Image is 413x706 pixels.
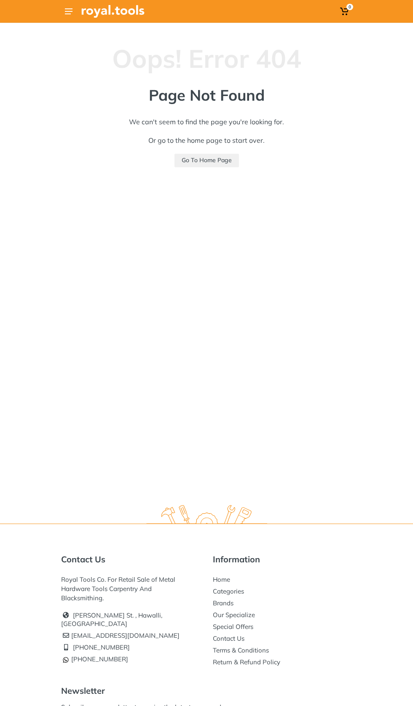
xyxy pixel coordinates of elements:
p: We can't seem to find the page you're looking for. [105,117,308,127]
div: Oops! Error 404 [61,23,352,86]
a: [PHONE_NUMBER] [61,655,128,663]
a: [PERSON_NAME] St. , Hawalli, [GEOGRAPHIC_DATA] [61,611,162,628]
a: Go To Home Page [174,154,239,167]
a: [PHONE_NUMBER] [73,643,130,651]
a: Contact Us [213,634,244,642]
a: 0 [338,4,352,19]
h5: Newsletter [61,686,238,696]
a: Brands [213,599,233,607]
img: royal.tools Logo [146,505,267,528]
h5: Contact Us [61,554,200,564]
p: Or go to the home page to start over. [105,135,308,145]
h1: Page Not Found [105,86,308,104]
h5: Information [213,554,352,564]
li: [EMAIL_ADDRESS][DOMAIN_NAME] [61,630,200,642]
a: Special Offers [213,623,253,631]
img: Royal Tools Logo [81,5,145,18]
span: 0 [346,4,353,10]
a: Return & Refund Policy [213,658,280,666]
div: Royal Tools Co. For Retail Sale of Metal Hardware Tools Carpentry And Blacksmithing. [61,575,200,603]
a: Terms & Conditions [213,646,269,654]
a: Categories [213,587,244,595]
a: Home [213,575,230,583]
a: Our Specialize [213,611,255,619]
